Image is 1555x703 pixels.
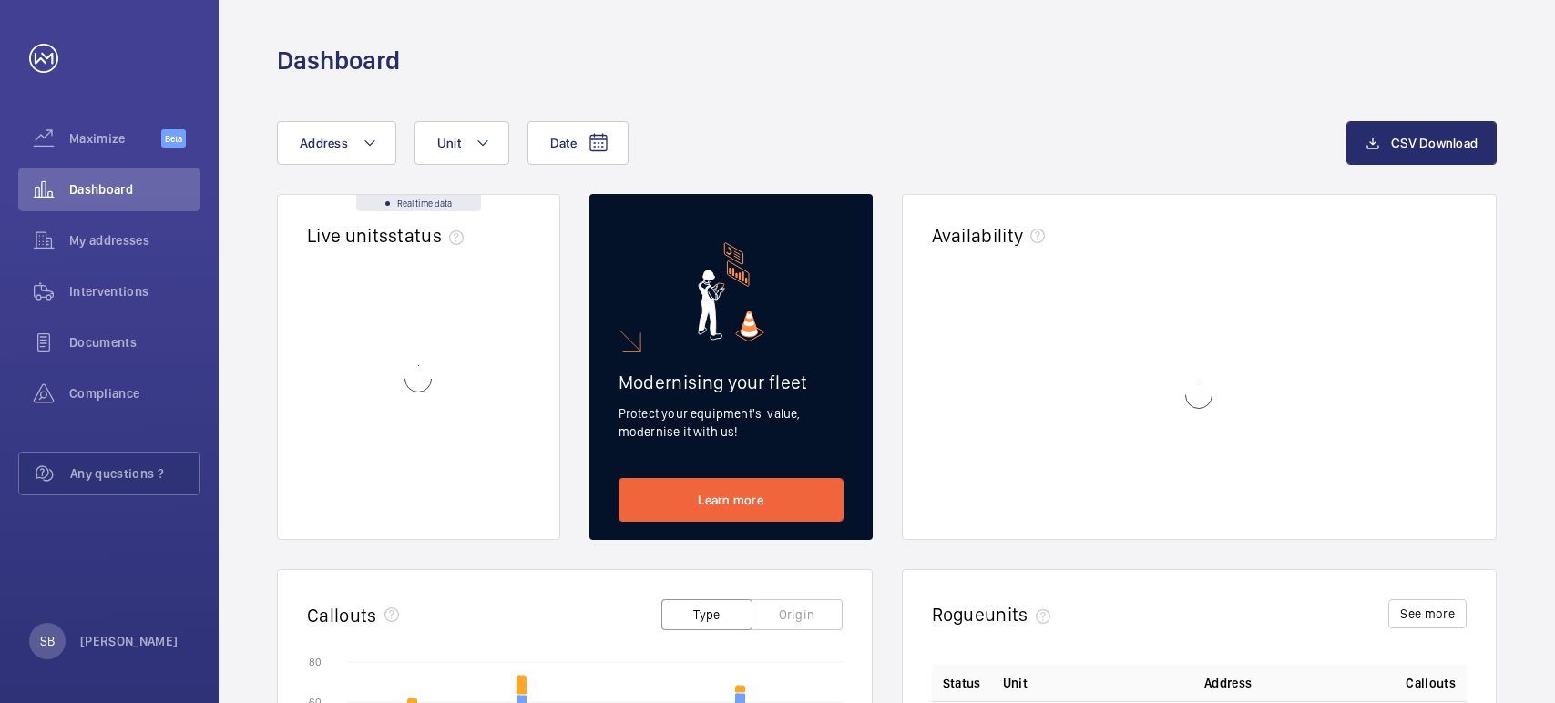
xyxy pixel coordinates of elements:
[550,136,577,150] span: Date
[619,478,844,522] a: Learn more
[1406,674,1456,692] span: Callouts
[69,231,200,250] span: My addresses
[1391,136,1478,150] span: CSV Download
[661,599,752,630] button: Type
[69,180,200,199] span: Dashboard
[388,224,471,247] span: status
[69,384,200,402] span: Compliance
[307,224,471,247] h2: Live units
[414,121,509,165] button: Unit
[69,282,200,301] span: Interventions
[309,656,322,668] text: 80
[619,404,844,441] p: Protect your equipment's value, modernise it with us!
[1003,674,1028,692] span: Unit
[80,632,179,650] p: [PERSON_NAME]
[1204,674,1252,692] span: Address
[698,242,764,341] img: marketing-card.svg
[161,129,186,148] span: Beta
[307,604,377,627] h2: Callouts
[619,371,844,393] h2: Modernising your fleet
[1388,599,1467,628] button: See more
[70,464,199,483] span: Any questions ?
[356,195,481,211] div: Real time data
[527,121,629,165] button: Date
[943,674,981,692] p: Status
[437,136,461,150] span: Unit
[69,333,200,351] span: Documents
[752,599,843,630] button: Origin
[277,44,400,77] h1: Dashboard
[277,121,396,165] button: Address
[69,129,161,148] span: Maximize
[985,603,1058,626] span: units
[40,632,55,650] p: SB
[300,136,348,150] span: Address
[932,603,1058,626] h2: Rogue
[932,224,1024,247] h2: Availability
[1346,121,1497,165] button: CSV Download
